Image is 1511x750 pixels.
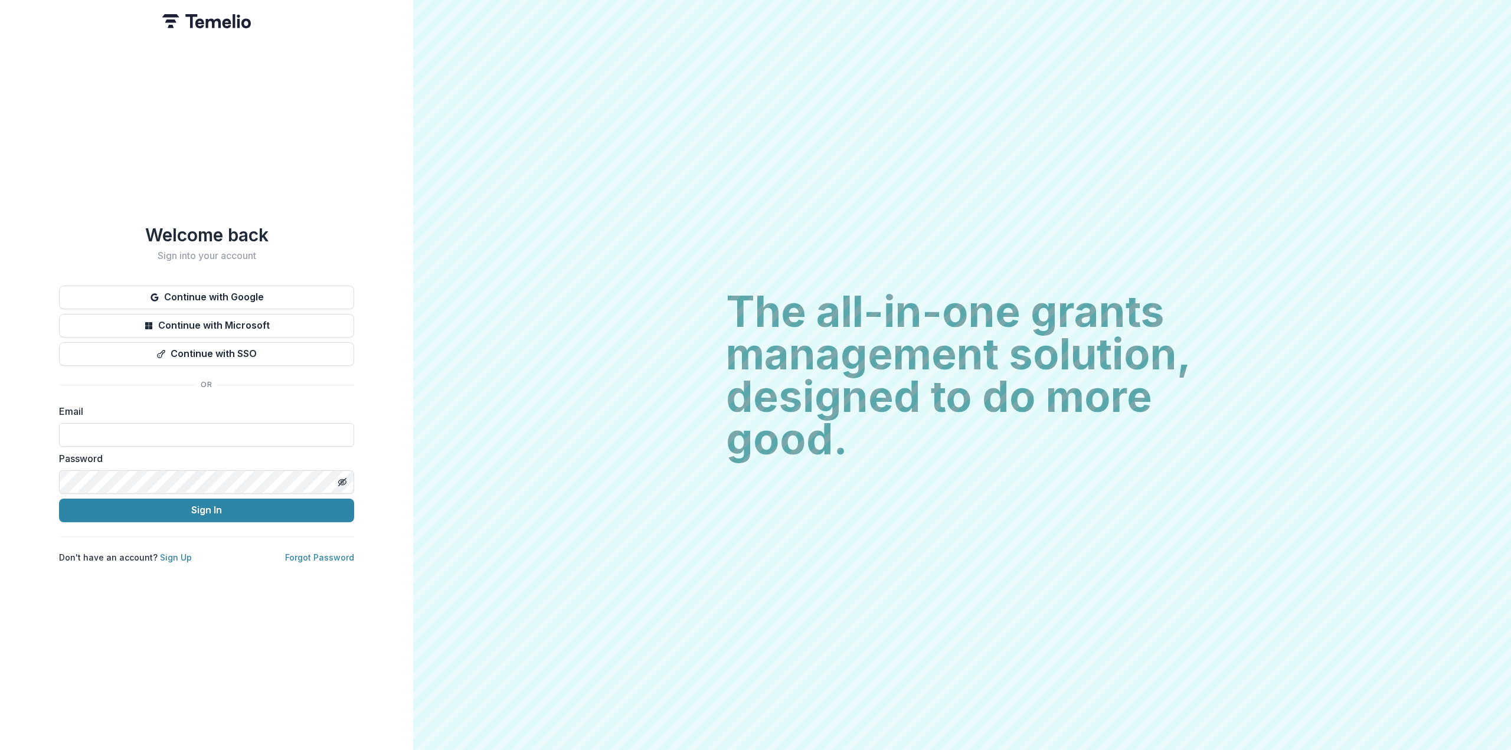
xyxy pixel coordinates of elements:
[59,250,354,261] h2: Sign into your account
[285,552,354,562] a: Forgot Password
[59,342,354,366] button: Continue with SSO
[162,14,251,28] img: Temelio
[59,551,192,564] p: Don't have an account?
[59,314,354,338] button: Continue with Microsoft
[59,224,354,245] h1: Welcome back
[59,499,354,522] button: Sign In
[59,451,347,466] label: Password
[333,473,352,492] button: Toggle password visibility
[160,552,192,562] a: Sign Up
[59,286,354,309] button: Continue with Google
[59,404,347,418] label: Email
